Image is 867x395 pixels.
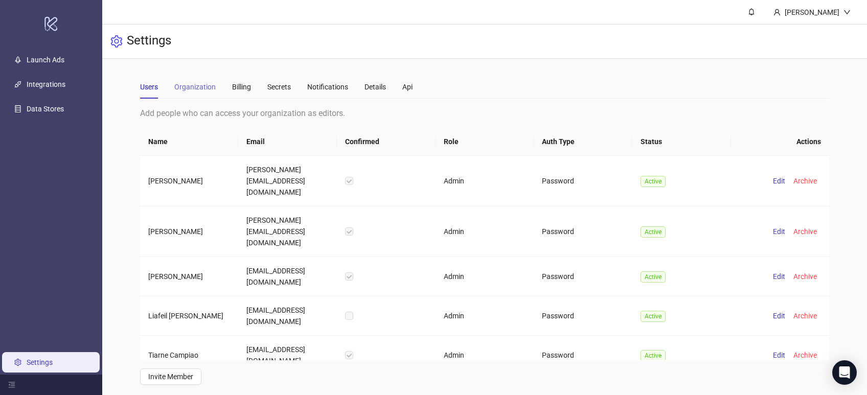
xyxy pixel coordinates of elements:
[238,128,337,156] th: Email
[436,128,534,156] th: Role
[789,270,821,283] button: Archive
[843,9,851,16] span: down
[793,312,817,320] span: Archive
[793,227,817,236] span: Archive
[793,351,817,359] span: Archive
[364,81,386,92] div: Details
[534,206,632,257] td: Password
[27,358,53,366] a: Settings
[773,351,785,359] span: Edit
[436,156,534,206] td: Admin
[140,206,239,257] td: [PERSON_NAME]
[238,336,337,375] td: [EMAIL_ADDRESS][DOMAIN_NAME]
[436,296,534,336] td: Admin
[8,381,15,388] span: menu-fold
[641,226,666,238] span: Active
[27,56,64,64] a: Launch Ads
[140,107,830,120] div: Add people who can access your organization as editors.
[436,336,534,375] td: Admin
[402,81,413,92] div: Api
[238,156,337,206] td: [PERSON_NAME][EMAIL_ADDRESS][DOMAIN_NAME]
[238,257,337,296] td: [EMAIL_ADDRESS][DOMAIN_NAME]
[127,33,171,50] h3: Settings
[769,349,789,361] button: Edit
[140,128,239,156] th: Name
[773,227,785,236] span: Edit
[769,270,789,283] button: Edit
[641,271,666,283] span: Active
[534,257,632,296] td: Password
[641,311,666,322] span: Active
[832,360,857,385] div: Open Intercom Messenger
[140,336,239,375] td: Tiarne Campiao
[436,257,534,296] td: Admin
[793,272,817,281] span: Archive
[773,9,781,16] span: user
[140,296,239,336] td: Liafeil [PERSON_NAME]
[748,8,755,15] span: bell
[641,176,666,187] span: Active
[773,312,785,320] span: Edit
[773,272,785,281] span: Edit
[769,175,789,187] button: Edit
[140,81,158,92] div: Users
[232,81,251,92] div: Billing
[174,81,216,92] div: Organization
[632,128,731,156] th: Status
[781,7,843,18] div: [PERSON_NAME]
[307,81,348,92] div: Notifications
[140,156,239,206] td: [PERSON_NAME]
[238,206,337,257] td: [PERSON_NAME][EMAIL_ADDRESS][DOMAIN_NAME]
[789,175,821,187] button: Archive
[148,373,193,381] span: Invite Member
[267,81,291,92] div: Secrets
[789,349,821,361] button: Archive
[140,368,201,385] button: Invite Member
[641,350,666,361] span: Active
[769,310,789,322] button: Edit
[731,128,830,156] th: Actions
[436,206,534,257] td: Admin
[534,296,632,336] td: Password
[534,336,632,375] td: Password
[238,296,337,336] td: [EMAIL_ADDRESS][DOMAIN_NAME]
[534,128,632,156] th: Auth Type
[140,257,239,296] td: [PERSON_NAME]
[110,35,123,48] span: setting
[773,177,785,185] span: Edit
[27,105,64,113] a: Data Stores
[337,128,436,156] th: Confirmed
[789,310,821,322] button: Archive
[793,177,817,185] span: Archive
[769,225,789,238] button: Edit
[27,80,65,88] a: Integrations
[534,156,632,206] td: Password
[789,225,821,238] button: Archive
